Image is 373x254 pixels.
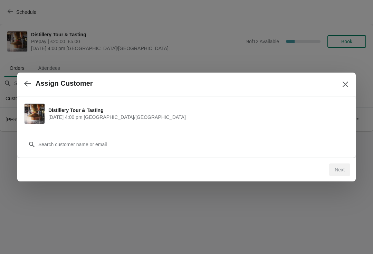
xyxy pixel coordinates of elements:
h2: Assign Customer [36,79,93,87]
img: Distillery Tour & Tasting | | October 15 | 4:00 pm Europe/London [25,104,45,124]
input: Search customer name or email [38,138,349,151]
span: Distillery Tour & Tasting [48,107,345,114]
span: [DATE] 4:00 pm [GEOGRAPHIC_DATA]/[GEOGRAPHIC_DATA] [48,114,345,121]
button: Close [339,78,352,91]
